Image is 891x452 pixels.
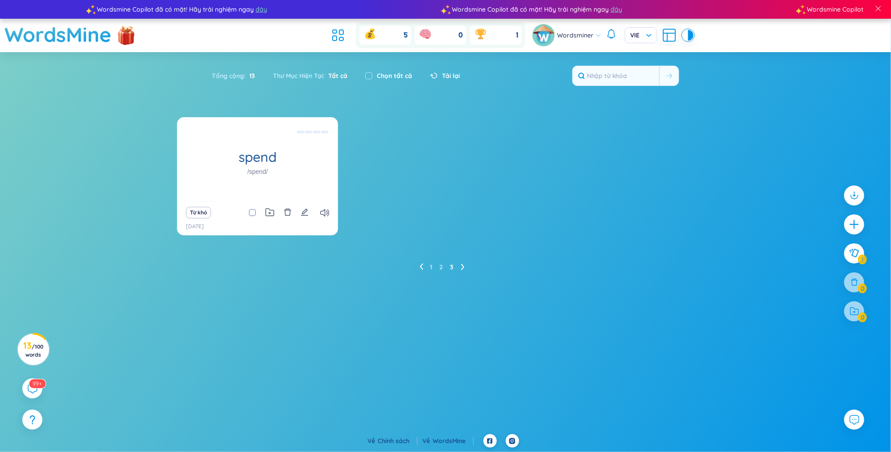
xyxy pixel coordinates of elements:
span: 13 [246,71,255,81]
button: Từ khó [186,207,210,218]
div: Tổng cộng : [212,66,264,85]
span: 0 [458,30,463,40]
div: Wordsmine Copilot đã có mặt! Hãy trải nghiệm ngay [83,4,438,14]
h3: 13 [23,342,43,358]
a: 3 [450,260,454,274]
li: Previous Page [420,260,423,274]
span: Tất cả [325,72,347,80]
div: Thư Mục Hiện Tại : [264,66,356,85]
span: Wordsminer [557,30,594,40]
div: Về [368,436,417,446]
span: VIE [630,31,652,40]
div: Về [423,436,474,446]
span: đây [603,4,615,14]
h1: /spend/ [247,167,268,177]
span: 5 [404,30,408,40]
a: WordsMine [433,437,474,445]
span: đây [248,4,260,14]
li: Next Page [461,260,465,274]
a: 1 [430,260,433,274]
span: 1 [516,30,518,40]
a: avatar [532,24,557,46]
sup: 573 [29,379,45,388]
a: Chính sách [378,437,417,445]
span: plus [849,219,860,230]
input: Nhập từ khóa [573,66,659,86]
button: delete [284,206,292,219]
img: avatar [532,24,555,46]
p: [DATE] [186,222,204,231]
h1: spend [177,149,338,165]
img: flashSalesIcon.a7f4f837.png [117,23,135,49]
span: edit [301,208,309,216]
span: delete [284,208,292,216]
span: / 100 words [25,343,43,358]
a: 2 [440,260,443,274]
span: Tải lại [442,71,460,81]
label: Chọn tất cả [377,71,412,81]
button: edit [301,206,309,219]
div: Wordsmine Copilot đã có mặt! Hãy trải nghiệm ngay [438,4,793,14]
a: WordsMine [4,19,111,50]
